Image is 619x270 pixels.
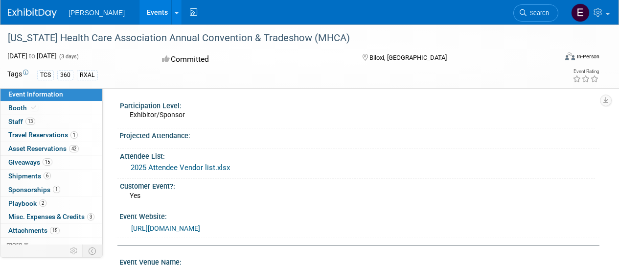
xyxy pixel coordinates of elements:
span: Shipments [8,172,51,180]
span: 1 [53,186,60,193]
span: Playbook [8,199,46,207]
div: Event Venue Name: [119,255,599,267]
div: Attendee List: [120,149,595,161]
span: Asset Reservations [8,145,79,152]
div: Customer Event?: [120,179,595,191]
td: Toggle Event Tabs [83,245,103,257]
a: Event Information [0,88,102,101]
a: [URL][DOMAIN_NAME] [131,224,200,232]
span: 1 [70,131,78,139]
span: 42 [69,145,79,152]
span: Misc. Expenses & Credits [8,213,94,221]
span: Exhibitor/Sponsor [130,111,185,119]
span: Search [527,9,549,17]
div: Event Format [513,51,599,66]
span: to [27,52,37,60]
a: Staff13 [0,115,102,128]
span: 13 [25,118,35,125]
span: [PERSON_NAME] [69,9,125,17]
span: 3 [87,213,94,221]
div: [US_STATE] Health Care Association Annual Convention & Tradeshow (MHCA) [4,29,549,47]
div: Committed [159,51,346,68]
span: Giveaways [8,158,52,166]
span: Travel Reservations [8,131,78,139]
td: Tags [7,69,28,80]
a: Booth [0,101,102,115]
a: Travel Reservations1 [0,128,102,142]
span: Attachments [8,226,60,234]
a: Search [513,4,558,22]
a: Shipments6 [0,170,102,183]
span: Event Information [8,90,63,98]
a: Misc. Expenses & Credits3 [0,210,102,223]
span: Biloxi, [GEOGRAPHIC_DATA] [369,54,447,61]
a: Asset Reservations42 [0,142,102,155]
img: ExhibitDay [8,8,57,18]
img: Format-Inperson.png [565,52,575,60]
span: (3 days) [58,53,79,60]
span: [DATE] [DATE] [7,52,57,60]
a: more [0,238,102,251]
i: Booth reservation complete [31,105,36,110]
div: Participation Level: [120,98,595,111]
span: 15 [43,158,52,166]
span: 2 [39,199,46,207]
span: 15 [50,227,60,234]
span: Sponsorships [8,186,60,194]
div: RXAL [77,70,98,80]
span: more [6,240,22,248]
div: In-Person [576,53,599,60]
div: Projected Attendance: [119,128,599,141]
div: TCS [37,70,54,80]
a: Sponsorships1 [0,183,102,196]
span: 6 [44,172,51,179]
a: 2025 Attendee Vendor list.xlsx [131,163,230,172]
img: Emily Foreman [571,3,590,22]
div: Event Website: [119,209,599,221]
a: Attachments15 [0,224,102,237]
span: Booth [8,104,38,112]
td: Personalize Event Tab Strip [66,245,83,257]
span: Staff [8,118,35,125]
div: 360 [57,70,73,80]
a: Playbook2 [0,197,102,210]
a: Giveaways15 [0,156,102,169]
span: Yes [130,192,140,199]
div: Event Rating [573,69,599,74]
